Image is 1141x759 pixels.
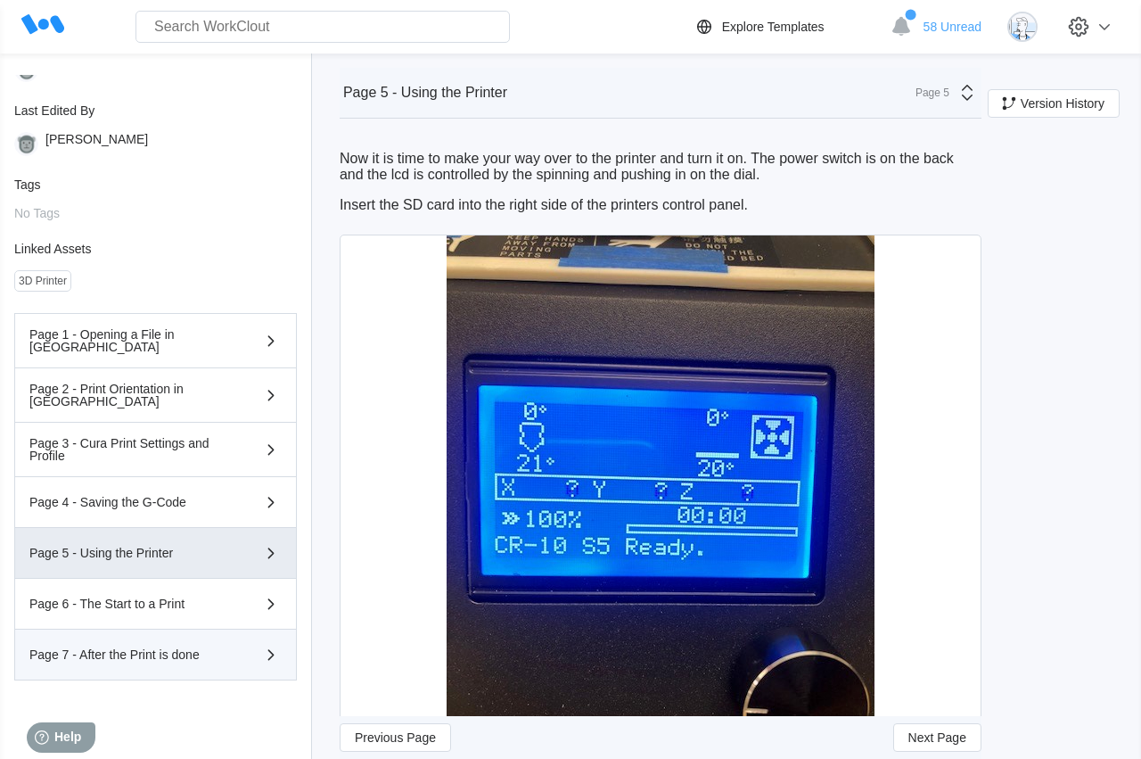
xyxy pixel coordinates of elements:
div: 3D Printer [19,275,67,287]
span: Version History [1021,97,1104,110]
p: Insert the SD card into the right side of the printers control panel. [340,197,981,213]
div: Page 5 - Using the Printer [29,547,231,559]
button: Page 1 - Opening a File in [GEOGRAPHIC_DATA] [14,313,297,368]
a: Explore Templates [694,16,882,37]
div: Page 3 - Cura Print Settings and Profile [29,437,231,462]
div: Page 2 - Print Orientation in [GEOGRAPHIC_DATA] [29,383,231,408]
div: [PERSON_NAME] [45,132,148,156]
button: Previous Page [340,723,451,752]
div: Linked Assets [14,242,297,256]
div: Tags [14,177,297,192]
button: Version History [988,89,1120,118]
div: Page 7 - After the Print is done [29,648,231,661]
div: Last Edited By [14,103,297,118]
div: No Tags [14,206,297,220]
img: gorilla.png [14,132,38,156]
div: Page 1 - Opening a File in [GEOGRAPHIC_DATA] [29,328,231,353]
div: Explore Templates [722,20,825,34]
button: Next Page [893,723,981,752]
span: Next Page [908,731,966,744]
button: Page 4 - Saving the G-Code [14,477,297,528]
img: clout-05.png [1007,12,1038,42]
div: Page 4 - Saving the G-Code [29,496,231,508]
button: Page 7 - After the Print is done [14,630,297,681]
button: Page 5 - Using the Printer [14,528,297,579]
button: Page 2 - Print Orientation in [GEOGRAPHIC_DATA] [14,368,297,423]
div: Page 6 - The Start to a Print [29,598,231,610]
p: Now it is time to make your way over to the printer and turn it on. The power switch is on the ba... [340,151,981,183]
span: 58 Unread [923,20,981,34]
div: Page 5 [905,87,949,99]
input: Search WorkClout [135,11,510,43]
button: Page 6 - The Start to a Print [14,579,297,630]
div: Page 5 - Using the Printer [343,85,507,101]
span: Previous Page [355,731,436,744]
button: Page 3 - Cura Print Settings and Profile [14,423,297,477]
